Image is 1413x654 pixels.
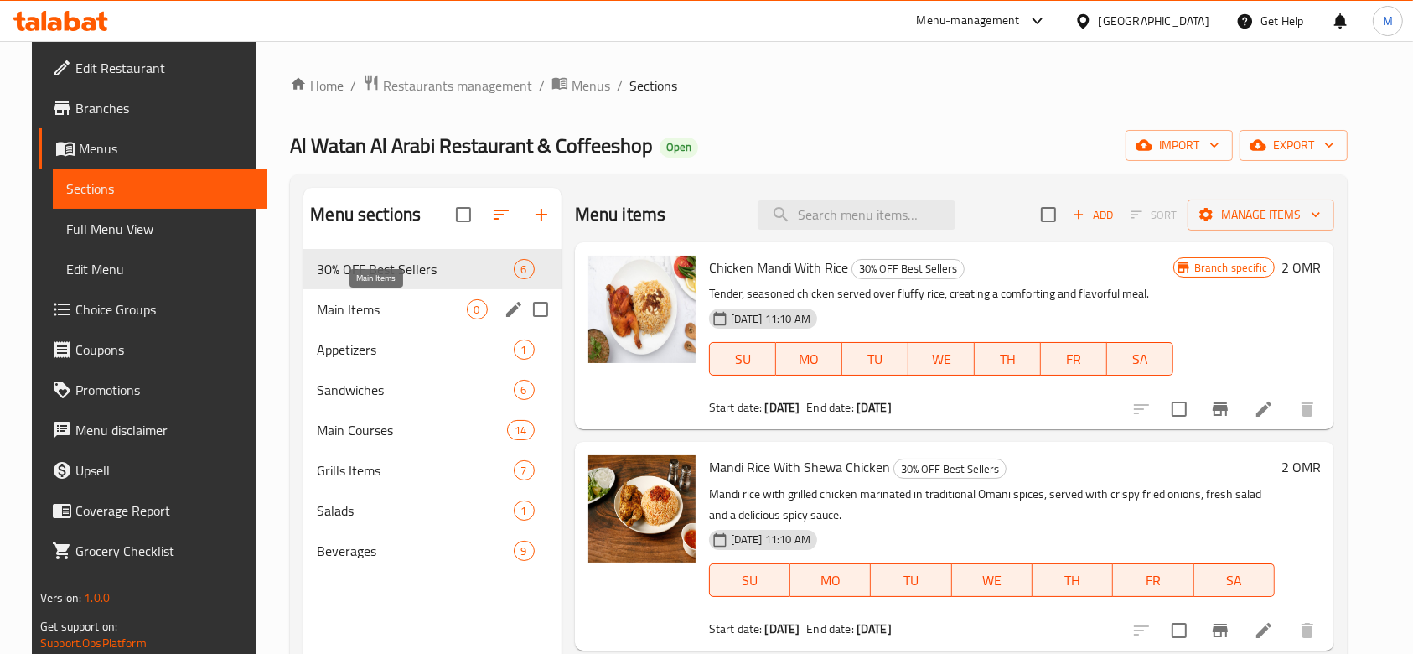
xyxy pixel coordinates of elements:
span: Main Courses [317,420,507,440]
span: 1 [515,342,534,358]
span: Salads [317,501,513,521]
a: Choice Groups [39,289,268,330]
a: Coupons [39,330,268,370]
span: 6 [515,382,534,398]
button: TH [1033,563,1113,597]
button: delete [1287,610,1328,651]
button: WE [952,563,1033,597]
a: Support.OpsPlatform [40,632,147,654]
div: items [514,460,535,480]
span: Add item [1066,202,1120,228]
span: TU [877,568,945,593]
a: Branches [39,88,268,128]
span: Branch specific [1188,260,1274,276]
li: / [539,75,545,96]
button: Add [1066,202,1120,228]
a: Menu disclaimer [39,410,268,450]
span: Choice Groups [75,299,255,319]
span: Sort sections [481,195,521,235]
span: WE [915,347,968,371]
div: Menu-management [917,11,1020,31]
button: Manage items [1188,200,1334,231]
span: Appetizers [317,340,513,360]
span: Start date: [709,618,763,640]
div: Open [660,138,698,158]
span: Edit Restaurant [75,58,255,78]
b: [DATE] [765,397,800,418]
div: items [507,420,534,440]
button: WE [908,342,975,376]
span: 30% OFF Best Sellers [317,259,513,279]
span: 6 [515,262,534,278]
a: Menus [551,75,610,96]
span: Coverage Report [75,501,255,521]
span: 1 [515,503,534,519]
a: Promotions [39,370,268,410]
a: Edit menu item [1254,399,1274,419]
div: 30% OFF Best Sellers [851,259,965,279]
b: [DATE] [857,618,892,640]
div: items [514,259,535,279]
input: search [758,200,955,230]
span: Grills Items [317,460,513,480]
b: [DATE] [765,618,800,640]
div: Salads1 [303,490,561,531]
button: SU [709,563,790,597]
div: items [514,541,535,561]
button: Add section [521,195,562,235]
button: export [1240,130,1348,161]
div: Sandwiches6 [303,370,561,410]
a: Edit Restaurant [39,48,268,88]
span: 30% OFF Best Sellers [894,459,1006,479]
span: SU [717,568,784,593]
span: Get support on: [40,615,117,637]
p: Mandi rice with grilled chicken marinated in traditional Omani spices, served with crispy fried o... [709,484,1275,526]
span: TH [1039,568,1106,593]
span: End date: [806,618,853,640]
span: 30% OFF Best Sellers [852,259,964,278]
span: Add [1070,205,1115,225]
div: Beverages [317,541,513,561]
div: Sandwiches [317,380,513,400]
span: Select all sections [446,197,481,232]
span: 0 [468,302,487,318]
button: TH [975,342,1041,376]
span: Chicken Mandi With Rice [709,255,848,280]
span: Sections [66,179,255,199]
span: MO [783,347,836,371]
a: Coverage Report [39,490,268,531]
span: 14 [508,423,533,439]
span: Select section first [1120,202,1188,228]
span: Open [660,140,698,154]
span: Main Items [317,299,466,319]
span: MO [797,568,864,593]
span: Al Watan Al Arabi Restaurant & Coffeeshop [290,127,653,164]
span: import [1139,135,1219,156]
div: [GEOGRAPHIC_DATA] [1099,12,1209,30]
span: Restaurants management [383,75,532,96]
span: Menu disclaimer [75,420,255,440]
span: Promotions [75,380,255,400]
span: Grocery Checklist [75,541,255,561]
h2: Menu sections [310,202,421,227]
span: SU [717,347,769,371]
span: [DATE] 11:10 AM [724,311,817,327]
span: 9 [515,543,534,559]
a: Restaurants management [363,75,532,96]
span: Menus [572,75,610,96]
button: import [1126,130,1233,161]
a: Home [290,75,344,96]
div: items [514,501,535,521]
li: / [350,75,356,96]
h6: 2 OMR [1281,256,1321,279]
h6: 2 OMR [1281,455,1321,479]
img: Chicken Mandi With Rice [588,256,696,363]
div: Beverages9 [303,531,561,571]
button: MO [776,342,842,376]
span: Coupons [75,340,255,360]
span: Select to update [1162,613,1197,648]
a: Menus [39,128,268,169]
